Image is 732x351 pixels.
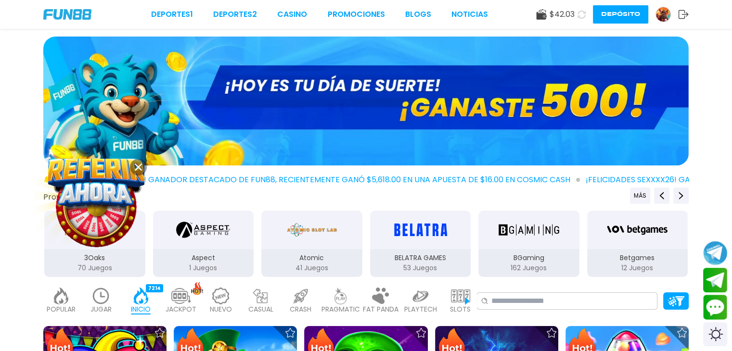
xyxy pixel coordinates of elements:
[44,263,145,273] p: 70 Juegos
[285,216,339,243] img: Atomic
[451,9,488,20] a: NOTICIAS
[43,192,126,202] button: Proveedores de juego
[366,210,475,278] button: BELATRA GAMES
[450,304,471,314] p: SLOTS
[176,216,230,243] img: Aspect
[390,216,450,243] img: BELATRA GAMES
[153,253,254,263] p: Aspect
[371,288,390,304] img: fat_panda_light.webp
[703,268,727,293] button: Join telegram
[191,282,203,295] img: hot
[151,9,193,20] a: Deportes1
[370,253,471,263] p: BELATRA GAMES
[43,37,689,165] img: GANASTE 500
[44,253,145,263] p: 3Oaks
[248,304,273,314] p: CASUAL
[411,288,430,304] img: playtech_light.webp
[499,216,559,243] img: BGaming
[290,304,311,314] p: CRASH
[363,304,398,314] p: FAT PANDA
[331,288,350,304] img: pragmatic_light.webp
[261,263,362,273] p: 41 Juegos
[703,295,727,320] button: Contact customer service
[478,263,579,273] p: 162 Juegos
[171,288,191,304] img: jackpot_light.webp
[583,210,692,278] button: Betgames
[211,288,231,304] img: new_light.webp
[277,9,307,20] a: CASINO
[405,9,431,20] a: BLOGS
[257,210,366,278] button: Atomic
[673,188,689,204] button: Next providers
[149,210,258,278] button: Aspect
[166,304,196,314] p: JACKPOT
[404,304,437,314] p: PLAYTECH
[153,263,254,273] p: 1 Juegos
[587,263,688,273] p: 12 Juegos
[478,253,579,263] p: BGaming
[91,288,111,304] img: recent_light.webp
[550,9,575,20] span: $ 42.03
[668,296,684,306] img: Platform Filter
[43,9,91,20] img: Company Logo
[251,288,270,304] img: casual_light.webp
[475,210,583,278] button: BGaming
[587,253,688,263] p: Betgames
[40,210,149,278] button: 3Oaks
[451,288,470,304] img: slots_light.webp
[90,304,112,314] p: JUGAR
[131,288,151,304] img: home_active.webp
[213,9,257,20] a: Deportes2
[51,288,71,304] img: popular_light.webp
[703,240,727,265] button: Join telegram channel
[52,163,140,251] img: Image Link
[261,253,362,263] p: Atomic
[47,304,76,314] p: POPULAR
[370,263,471,273] p: 53 Juegos
[328,9,385,20] a: Promociones
[703,322,727,346] div: Switch theme
[131,304,151,314] p: INICIO
[321,304,360,314] p: PRAGMATIC
[630,188,650,204] button: Previous providers
[291,288,310,304] img: crash_light.webp
[607,216,668,243] img: Betgames
[210,304,232,314] p: NUEVO
[593,5,648,24] button: Depósito
[654,188,669,204] button: Previous providers
[51,174,580,186] span: ¡FELICIDADES ogxxxx85! GANADOR DESTACADO DE FUN88, RECIENTEMENTE GANÓ $5,618.00 EN UNA APUESTA DE...
[656,7,670,22] img: Avatar
[655,7,678,22] a: Avatar
[146,284,163,292] div: 7214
